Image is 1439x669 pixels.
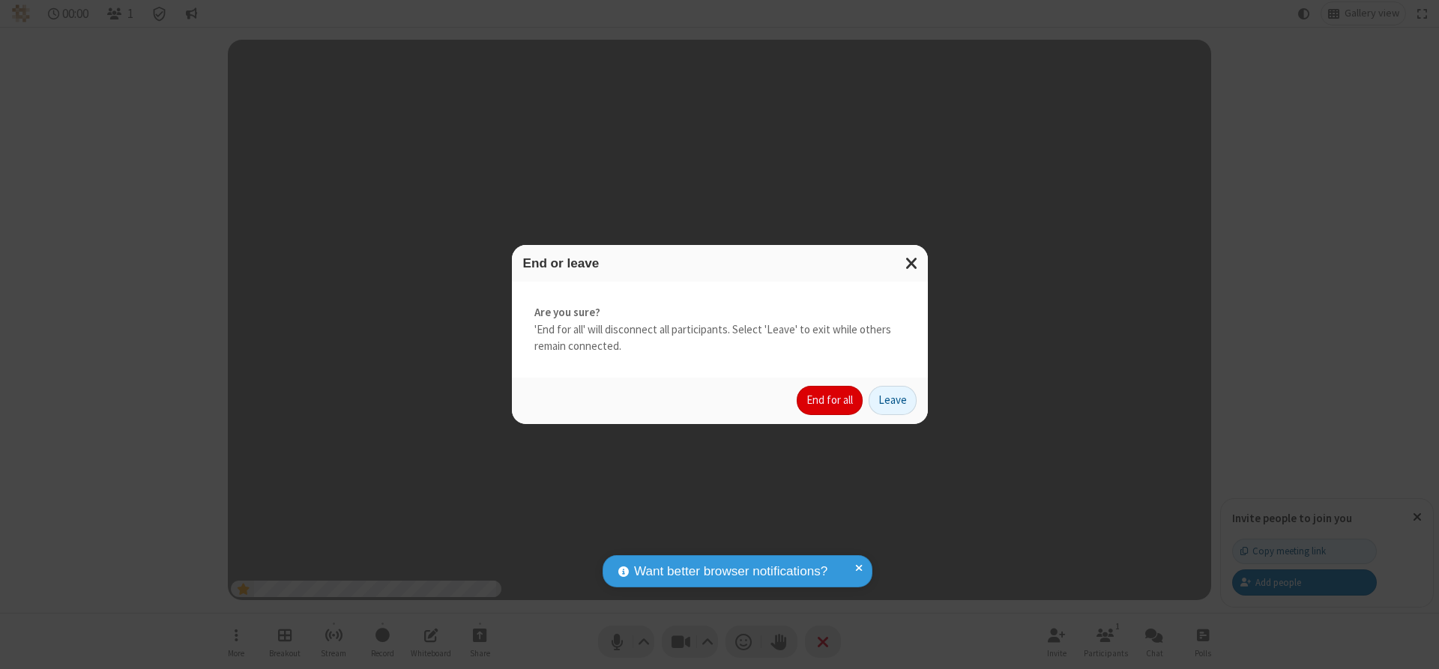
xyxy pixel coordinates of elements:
button: End for all [797,386,863,416]
div: 'End for all' will disconnect all participants. Select 'Leave' to exit while others remain connec... [512,282,928,378]
button: Leave [869,386,917,416]
h3: End or leave [523,256,917,270]
button: Close modal [896,245,928,282]
span: Want better browser notifications? [634,562,827,581]
strong: Are you sure? [534,304,905,321]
